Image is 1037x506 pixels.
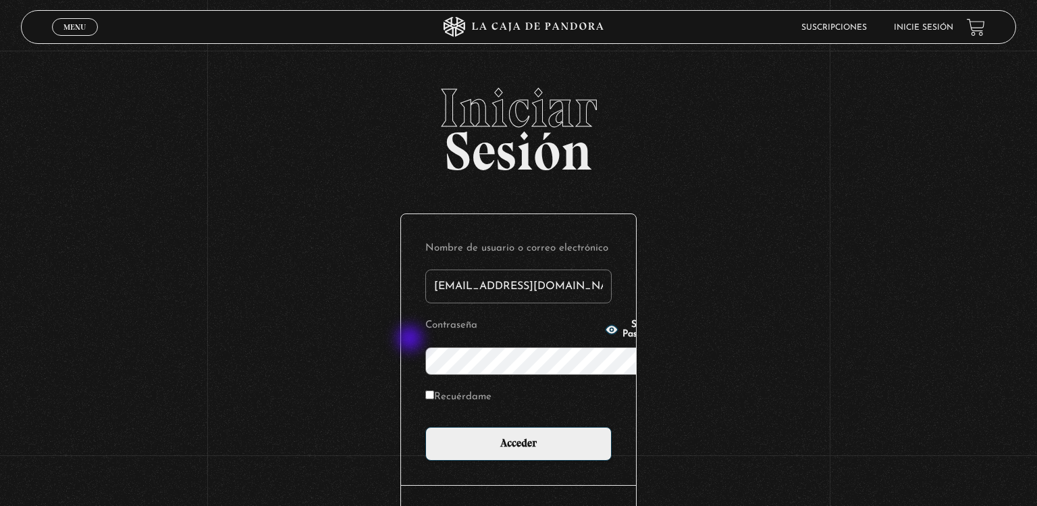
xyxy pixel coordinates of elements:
[425,387,491,408] label: Recuérdame
[425,427,612,461] input: Acceder
[425,390,434,399] input: Recuérdame
[605,320,662,339] button: Show Password
[967,18,985,36] a: View your shopping cart
[801,24,867,32] a: Suscripciones
[894,24,953,32] a: Inicie sesión
[63,23,86,31] span: Menu
[622,320,662,339] span: Show Password
[21,81,1017,168] h2: Sesión
[425,238,612,259] label: Nombre de usuario o correo electrónico
[59,34,91,44] span: Cerrar
[21,81,1017,135] span: Iniciar
[425,315,601,336] label: Contraseña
